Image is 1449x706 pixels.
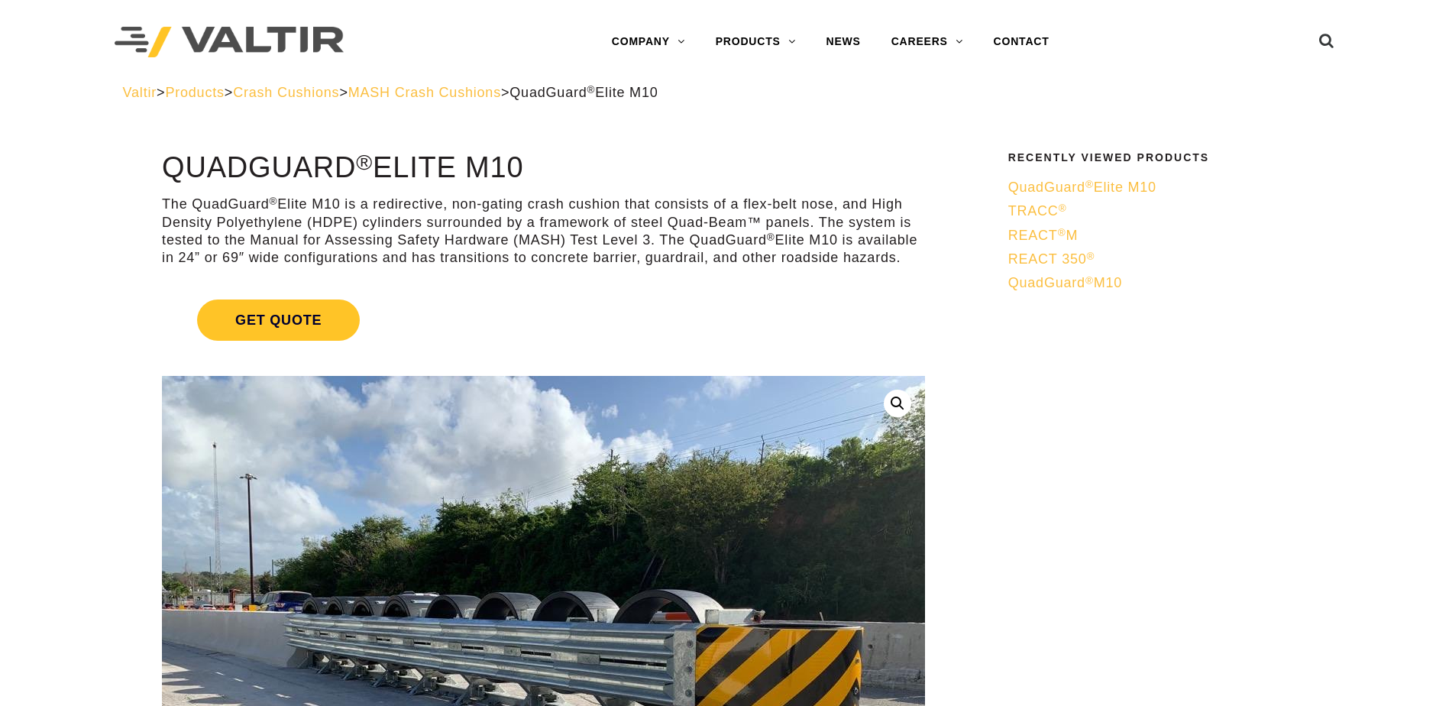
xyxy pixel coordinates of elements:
a: NEWS [811,27,876,57]
a: Products [165,85,224,100]
span: REACT M [1008,228,1079,243]
a: COMPANY [597,27,700,57]
span: QuadGuard Elite M10 [509,85,658,100]
div: > > > > [123,84,1327,102]
sup: ® [1085,275,1094,287]
p: The QuadGuard Elite M10 is a redirective, non-gating crash cushion that consists of a flex-belt n... [162,196,925,267]
sup: ® [1058,227,1066,238]
a: REACT®M [1008,227,1317,245]
span: QuadGuard Elite M10 [1008,180,1156,195]
sup: ® [587,84,596,96]
sup: ® [270,196,278,207]
sup: ® [1085,179,1094,190]
a: QuadGuard®Elite M10 [1008,179,1317,196]
a: CONTACT [978,27,1065,57]
h1: QuadGuard Elite M10 [162,152,925,184]
a: MASH Crash Cushions [348,85,501,100]
a: TRACC® [1008,202,1317,220]
sup: ® [1059,202,1067,214]
sup: ® [356,150,373,174]
a: Valtir [123,85,157,100]
a: REACT 350® [1008,251,1317,268]
a: Get Quote [162,281,925,359]
a: QuadGuard®M10 [1008,274,1317,292]
h2: Recently Viewed Products [1008,152,1317,164]
a: Crash Cushions [233,85,339,100]
sup: ® [1087,251,1095,262]
span: Get Quote [197,300,360,341]
a: PRODUCTS [700,27,811,57]
img: Valtir [115,27,344,58]
span: REACT 350 [1008,251,1095,267]
sup: ® [767,232,775,243]
span: TRACC [1008,203,1067,219]
span: QuadGuard M10 [1008,275,1122,290]
a: CAREERS [876,27,978,57]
